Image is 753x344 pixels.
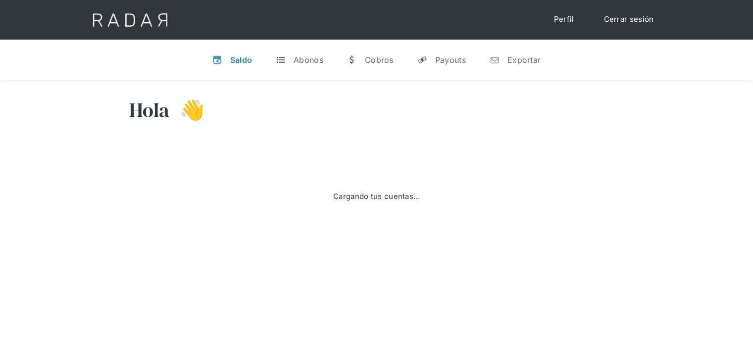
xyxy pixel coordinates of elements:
a: Cerrar sesión [594,10,664,29]
div: Abonos [294,55,323,65]
div: w [347,55,357,65]
h3: 👋 [170,98,204,122]
div: y [417,55,427,65]
div: t [276,55,286,65]
div: v [212,55,222,65]
div: Cobros [365,55,394,65]
div: Saldo [230,55,252,65]
div: Exportar [507,55,541,65]
a: Perfil [544,10,584,29]
div: Cargando tus cuentas... [333,191,420,202]
div: n [490,55,500,65]
div: Payouts [435,55,466,65]
h3: Hola [129,98,170,122]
